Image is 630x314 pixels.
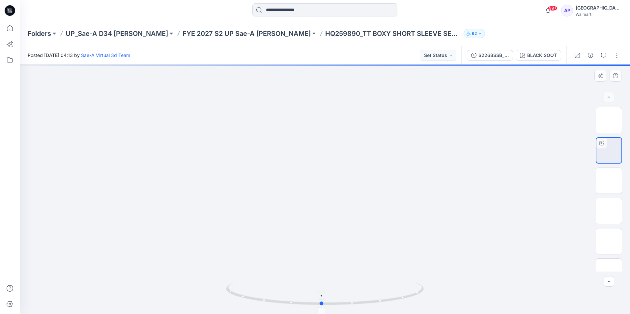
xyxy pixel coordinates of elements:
button: 62 [464,29,485,38]
span: Posted [DATE] 04:13 by [28,52,130,59]
p: 62 [472,30,477,37]
a: UP_Sae-A D34 [PERSON_NAME] [66,29,168,38]
div: BLACK SOOT [527,52,557,59]
button: Details [585,50,596,61]
a: FYE 2027 S2 UP Sae-A [PERSON_NAME] [183,29,311,38]
div: S226BSSB_FULL COLORWAYS [478,52,509,59]
span: 99+ [548,6,558,11]
div: Walmart [576,12,622,17]
a: Folders [28,29,51,38]
div: [GEOGRAPHIC_DATA] [576,4,622,12]
div: AP [561,5,573,16]
a: Sae-A Virtual 3d Team [81,52,130,58]
button: BLACK SOOT [516,50,561,61]
button: S226BSSB_FULL COLORWAYS [467,50,513,61]
p: HQ259890_TT BOXY SHORT SLEEVE SET (BOTTOM) [325,29,461,38]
